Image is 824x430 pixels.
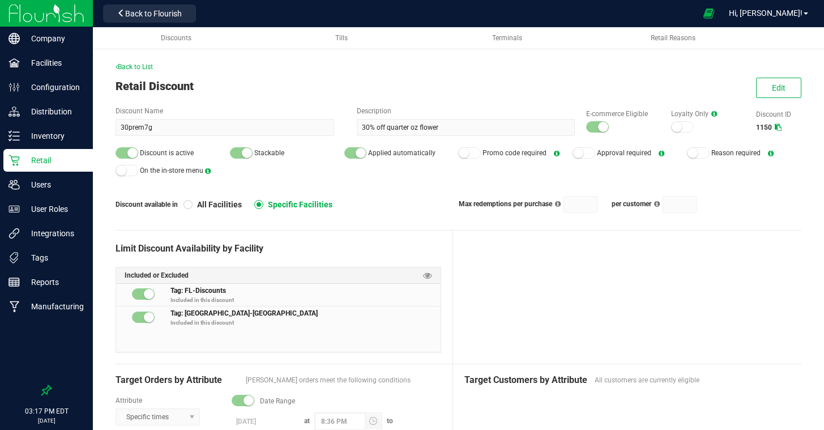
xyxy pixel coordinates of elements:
span: Preview [423,270,432,281]
span: 1150 [756,124,772,131]
inline-svg: Reports [8,276,20,288]
label: Pin the sidebar to full width on large screens [41,385,52,396]
span: Date Range [260,396,295,406]
p: Configuration [20,80,88,94]
span: Approval required [597,149,651,157]
span: Back to Flourish [125,9,182,18]
span: Retail Reasons [651,34,695,42]
label: Description [357,106,575,116]
span: at [300,417,314,425]
inline-svg: Configuration [8,82,20,93]
label: E-commerce Eligible [586,109,660,119]
inline-svg: Retail [8,155,20,166]
p: Manufacturing [20,300,88,313]
span: [PERSON_NAME] orders meet the following conditions [246,375,441,385]
span: Hi, [PERSON_NAME]! [729,8,802,18]
span: Applied automatically [368,149,436,157]
p: Tags [20,251,88,265]
span: All customers are currently eligible [595,375,790,385]
p: Inventory [20,129,88,143]
inline-svg: Company [8,33,20,44]
inline-svg: Facilities [8,57,20,69]
span: Target Orders by Attribute [116,373,240,387]
p: User Roles [20,202,88,216]
span: Discount available in [116,199,183,210]
p: Integrations [20,227,88,240]
p: Retail [20,154,88,167]
label: Loyalty Only [671,109,745,119]
span: Discount is active [140,149,194,157]
span: Stackable [254,149,284,157]
p: Reports [20,275,88,289]
label: Discount ID [756,109,801,120]
inline-svg: User Roles [8,203,20,215]
button: Edit [756,78,801,98]
inline-svg: Inventory [8,130,20,142]
label: Discount Name [116,106,334,116]
span: Discounts [161,34,191,42]
span: Open Ecommerce Menu [696,2,721,24]
div: Limit Discount Availability by Facility [116,242,441,256]
div: Included or Excluded [116,267,441,284]
p: Company [20,32,88,45]
p: Distribution [20,105,88,118]
p: Included in this discount [170,296,441,304]
span: per customer [612,200,651,208]
span: Tag: FL-Discounts [170,285,226,295]
p: 03:17 PM EDT [5,406,88,416]
span: Tag: [GEOGRAPHIC_DATA]-[GEOGRAPHIC_DATA] [170,308,318,317]
label: Attribute [116,395,220,406]
inline-svg: Users [8,179,20,190]
inline-svg: Manufacturing [8,301,20,312]
iframe: Resource center unread badge [33,338,47,351]
p: [DATE] [5,416,88,425]
p: Included in this discount [170,318,441,327]
iframe: Resource center [11,339,45,373]
span: Edit [772,83,785,92]
span: Target Customers by Attribute [464,373,589,387]
p: Facilities [20,56,88,70]
span: Max redemptions per purchase [459,200,552,208]
span: Back to List [116,63,153,71]
inline-svg: Tags [8,252,20,263]
span: Reason required [711,149,761,157]
p: Users [20,178,88,191]
inline-svg: Distribution [8,106,20,117]
span: All Facilities [193,199,242,210]
span: Specific Facilities [263,199,332,210]
span: On the in-store menu [140,167,203,174]
span: Tills [335,34,348,42]
span: Promo code required [483,149,547,157]
span: Retail Discount [116,79,194,93]
span: to [382,417,398,425]
inline-svg: Integrations [8,228,20,239]
button: Back to Flourish [103,5,196,23]
span: Terminals [492,34,522,42]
